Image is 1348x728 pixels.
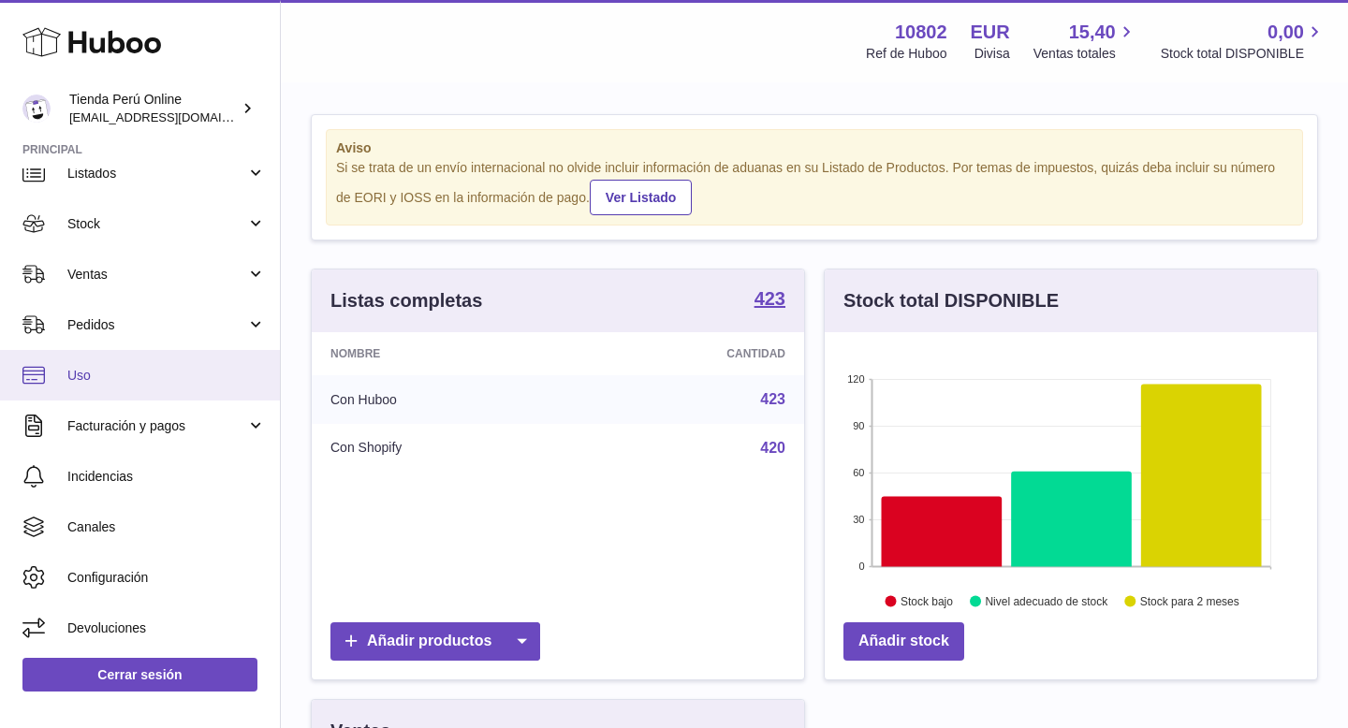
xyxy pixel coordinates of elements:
[67,569,266,587] span: Configuración
[22,95,51,123] img: contacto@tiendaperuonline.com
[67,316,246,334] span: Pedidos
[67,417,246,435] span: Facturación y pagos
[760,440,785,456] a: 420
[22,658,257,692] a: Cerrar sesión
[67,619,266,637] span: Devoluciones
[67,165,246,182] span: Listados
[755,289,785,308] strong: 423
[974,45,1010,63] div: Divisa
[843,288,1059,313] h3: Stock total DISPONIBLE
[853,514,864,525] text: 30
[853,467,864,478] text: 60
[866,45,946,63] div: Ref de Huboo
[336,139,1293,157] strong: Aviso
[67,468,266,486] span: Incidencias
[330,288,482,313] h3: Listas completas
[330,622,540,661] a: Añadir productos
[760,391,785,407] a: 423
[858,561,864,572] text: 0
[1069,20,1116,45] span: 15,40
[69,91,238,126] div: Tienda Perú Online
[895,20,947,45] strong: 10802
[336,159,1293,215] div: Si se trata de un envío internacional no olvide incluir información de aduanas en su Listado de P...
[1161,20,1326,63] a: 0,00 Stock total DISPONIBLE
[843,622,964,661] a: Añadir stock
[67,518,266,536] span: Canales
[1267,20,1304,45] span: 0,00
[971,20,1010,45] strong: EUR
[985,594,1108,607] text: Nivel adecuado de stock
[847,373,864,385] text: 120
[1033,20,1137,63] a: 15,40 Ventas totales
[67,266,246,284] span: Ventas
[1140,594,1239,607] text: Stock para 2 meses
[1161,45,1326,63] span: Stock total DISPONIBLE
[312,424,573,473] td: Con Shopify
[312,332,573,375] th: Nombre
[755,289,785,312] a: 423
[69,109,275,124] span: [EMAIL_ADDRESS][DOMAIN_NAME]
[1033,45,1137,63] span: Ventas totales
[312,375,573,424] td: Con Huboo
[590,180,692,215] a: Ver Listado
[67,367,266,385] span: Uso
[901,594,953,607] text: Stock bajo
[573,332,804,375] th: Cantidad
[67,215,246,233] span: Stock
[853,420,864,431] text: 90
